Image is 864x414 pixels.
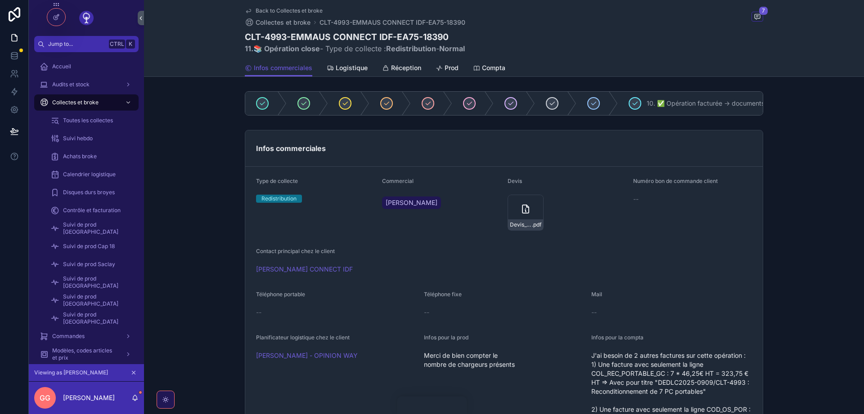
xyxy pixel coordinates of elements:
[256,265,353,274] a: [PERSON_NAME] CONNECT IDF
[633,178,718,184] span: Numéro bon de commande client
[34,346,139,362] a: Modèles, codes articles et prix
[45,112,139,129] a: Toutes les collectes
[633,195,639,204] span: --
[34,36,139,52] button: Jump to...CtrlK
[327,60,368,78] a: Logistique
[482,63,505,72] span: Compta
[45,238,139,254] a: Suivi de prod Cap 18
[647,99,796,108] span: 10. ✅ Opération facturée -> documents à envoyer
[424,308,429,317] span: --
[436,60,459,78] a: Prod
[439,44,465,53] strong: Normal
[45,130,139,147] a: Suivi hebdo
[45,220,139,236] a: Suivi de prod [GEOGRAPHIC_DATA]
[256,18,310,27] span: Collectes et broke
[319,18,465,27] a: CLT-4993-EMMAUS CONNECT IDF-EA75-18390
[45,148,139,165] a: Achats broke
[391,63,421,72] span: Réception
[63,189,115,196] span: Disques durs broyes
[245,7,323,14] a: Back to Collectes et broke
[254,63,312,72] span: Infos commerciales
[256,7,323,14] span: Back to Collectes et broke
[256,334,350,341] span: Planificateur logistique chez le client
[63,117,113,124] span: Toutes les collectes
[591,308,597,317] span: --
[510,221,532,228] span: Devis_collecte_18390-15183
[34,369,108,376] span: Viewing as [PERSON_NAME]
[34,328,139,344] a: Commandes
[336,63,368,72] span: Logistique
[508,195,544,231] a: Devis_collecte_18390-15183.pdf
[79,11,94,25] img: App logo
[256,178,298,184] span: Type de collecte
[63,207,121,214] span: Contrôle et facturation
[261,195,297,203] div: Redistribution
[45,256,139,272] a: Suivi de prod Saclay
[40,392,50,403] span: GG
[52,63,71,70] span: Accueil
[256,248,335,254] span: Contact principal chez le client
[63,311,130,325] span: Suivi de prod [GEOGRAPHIC_DATA]
[63,221,130,236] span: Suivi de prod [GEOGRAPHIC_DATA]
[45,292,139,308] a: Suivi de prod [GEOGRAPHIC_DATA]
[245,60,312,77] a: Infos commerciales
[63,293,130,307] span: Suivi de prod [GEOGRAPHIC_DATA]
[52,333,85,340] span: Commandes
[63,153,97,160] span: Achats broke
[245,44,320,53] strong: 11.📚 Opération close
[424,291,462,298] span: Téléphone fixe
[63,393,115,402] p: [PERSON_NAME]
[63,171,116,178] span: Calendrier logistique
[256,351,358,360] a: [PERSON_NAME] - OPINION WAY
[424,351,585,369] span: Merci de bien compter le nombre de chargeurs présents
[245,43,465,54] span: - Type de collecte : -
[52,99,99,106] span: Collectes et broke
[591,291,602,298] span: Mail
[109,40,125,49] span: Ctrl
[45,202,139,218] a: Contrôle et facturation
[45,166,139,183] a: Calendrier logistique
[445,63,459,72] span: Prod
[508,178,522,184] span: Devis
[245,31,465,43] h1: CLT-4993-EMMAUS CONNECT IDF-EA75-18390
[382,178,414,184] span: Commercial
[52,81,90,88] span: Audits et stock
[591,334,643,341] span: Infos pour la compta
[52,347,118,361] span: Modèles, codes articles et prix
[29,52,144,364] div: scrollable content
[532,221,541,228] span: .pdf
[256,291,305,298] span: Téléphone portable
[34,58,139,75] a: Accueil
[45,184,139,200] a: Disques durs broyes
[759,6,768,15] span: 7
[63,135,93,142] span: Suivi hebdo
[48,40,105,48] span: Jump to...
[386,44,436,53] strong: Redistribution
[382,60,421,78] a: Réception
[34,76,139,93] a: Audits et stock
[245,18,310,27] a: Collectes et broke
[473,60,505,78] a: Compta
[127,40,134,48] span: K
[34,94,139,111] a: Collectes et broke
[63,243,115,250] span: Suivi de prod Cap 18
[45,274,139,290] a: Suivi de prod [GEOGRAPHIC_DATA]
[63,261,115,268] span: Suivi de prod Saclay
[424,334,468,341] span: Infos pour la prod
[751,12,763,23] button: 7
[63,275,130,289] span: Suivi de prod [GEOGRAPHIC_DATA]
[386,198,437,207] span: [PERSON_NAME]
[256,141,326,156] h2: Infos commerciales
[45,310,139,326] a: Suivi de prod [GEOGRAPHIC_DATA]
[256,308,261,317] span: --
